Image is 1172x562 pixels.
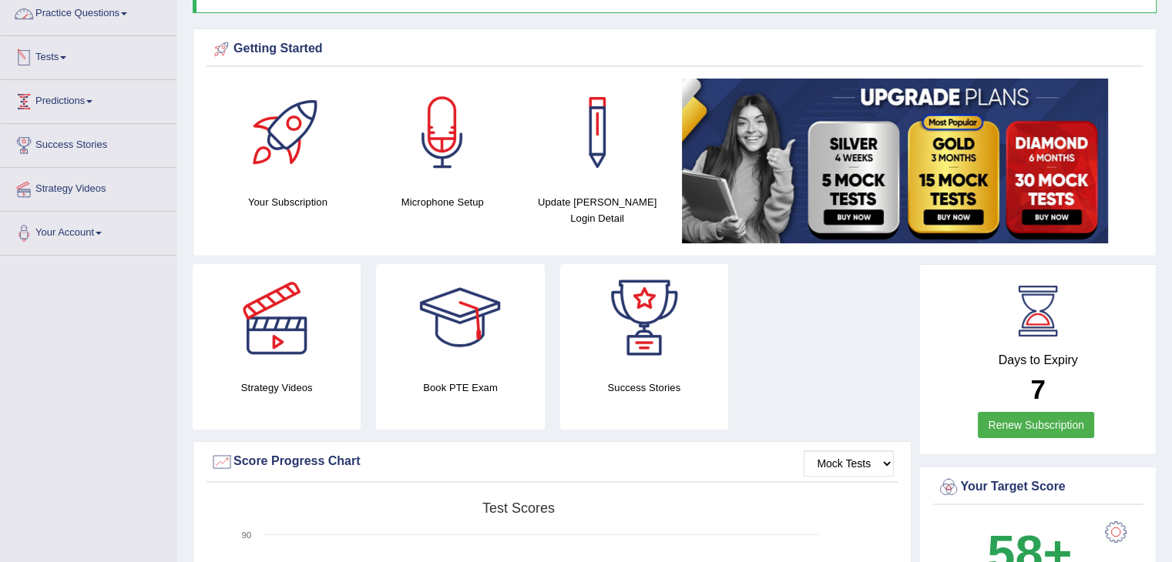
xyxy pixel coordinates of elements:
[560,380,728,396] h4: Success Stories
[1,36,176,75] a: Tests
[682,79,1108,243] img: small5.jpg
[1,168,176,206] a: Strategy Videos
[242,530,251,540] text: 90
[937,353,1139,367] h4: Days to Expiry
[1,212,176,250] a: Your Account
[193,380,361,396] h4: Strategy Videos
[210,450,894,473] div: Score Progress Chart
[373,194,512,210] h4: Microphone Setup
[978,412,1094,438] a: Renew Subscription
[1,80,176,119] a: Predictions
[528,194,667,226] h4: Update [PERSON_NAME] Login Detail
[376,380,544,396] h4: Book PTE Exam
[1,124,176,162] a: Success Stories
[210,38,1139,61] div: Getting Started
[1030,374,1045,404] b: 7
[482,500,555,516] tspan: Test scores
[937,476,1139,499] div: Your Target Score
[218,194,358,210] h4: Your Subscription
